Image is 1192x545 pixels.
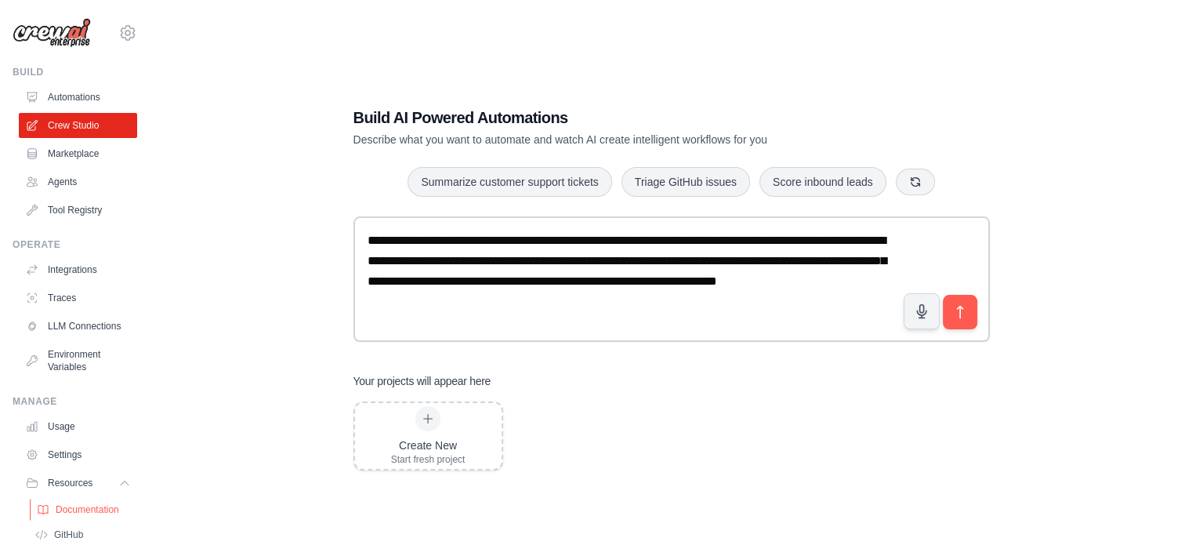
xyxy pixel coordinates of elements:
button: Get new suggestions [896,169,935,195]
span: Documentation [56,503,119,516]
span: Resources [48,477,92,489]
button: Click to speak your automation idea [904,293,940,329]
p: Describe what you want to automate and watch AI create intelligent workflows for you [353,132,880,147]
a: Tool Registry [19,198,137,223]
div: Build [13,66,137,78]
div: Create New [391,438,466,453]
a: Environment Variables [19,342,137,380]
h3: Your projects will appear here [353,373,491,389]
a: Usage [19,414,137,439]
a: Agents [19,169,137,194]
div: Operate [13,238,137,251]
div: Start fresh project [391,453,466,466]
img: Logo [13,18,91,48]
iframe: Chat Widget [1114,470,1192,545]
a: LLM Connections [19,314,137,339]
button: Summarize customer support tickets [408,167,611,197]
span: GitHub [54,529,83,541]
a: Settings [19,442,137,467]
a: Traces [19,285,137,311]
a: Crew Studio [19,113,137,138]
button: Triage GitHub issues [621,167,750,197]
a: Marketplace [19,141,137,166]
a: Documentation [30,499,139,521]
button: Score inbound leads [759,167,886,197]
a: Integrations [19,257,137,282]
button: Resources [19,471,137,496]
a: Automations [19,85,137,110]
h1: Build AI Powered Automations [353,107,880,129]
div: Manage [13,395,137,408]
